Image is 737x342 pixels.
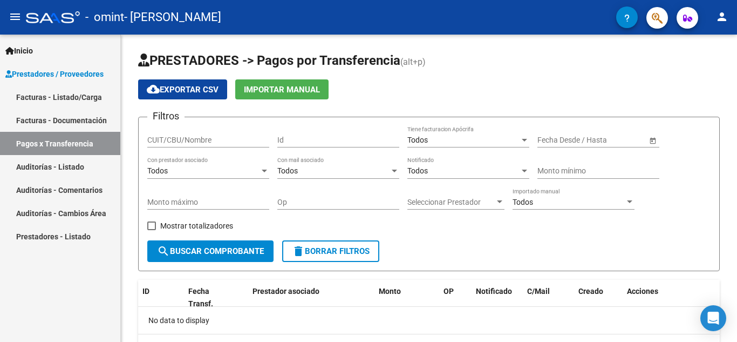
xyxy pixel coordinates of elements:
button: Borrar Filtros [282,240,379,262]
datatable-header-cell: Fecha Transf. [184,280,233,316]
span: Notificado [476,287,512,296]
button: Exportar CSV [138,79,227,99]
mat-icon: search [157,245,170,258]
input: Fecha fin [586,136,639,145]
datatable-header-cell: OP [439,280,472,316]
h3: Filtros [147,109,185,124]
span: Todos [407,166,428,175]
div: Open Intercom Messenger [700,305,726,331]
input: Fecha inicio [537,136,577,145]
span: Todos [407,136,428,144]
span: - [PERSON_NAME] [124,5,221,29]
mat-icon: menu [9,10,22,23]
mat-icon: delete [292,245,305,258]
span: Borrar Filtros [292,246,370,256]
span: Fecha Transf. [188,287,213,308]
span: - omint [85,5,124,29]
span: ID [142,287,149,296]
span: C/Mail [527,287,550,296]
datatable-header-cell: Prestador asociado [248,280,374,316]
datatable-header-cell: Monto [374,280,439,316]
span: Prestadores / Proveedores [5,68,104,80]
button: Importar Manual [235,79,329,99]
span: Exportar CSV [147,85,219,95]
span: Prestador asociado [253,287,319,296]
mat-icon: person [715,10,728,23]
span: Buscar Comprobante [157,246,264,256]
button: Buscar Comprobante [147,240,274,262]
datatable-header-cell: C/Mail [523,280,574,316]
span: Creado [578,287,603,296]
button: Open calendar [647,135,658,146]
span: Importar Manual [244,85,320,95]
span: Mostrar totalizadores [160,219,233,232]
span: OP [443,287,454,296]
datatable-header-cell: Creado [574,280,623,316]
span: PRESTADORES -> Pagos por Transferencia [138,53,400,68]
span: Todos [277,166,298,175]
mat-icon: cloud_download [147,83,160,96]
span: Seleccionar Prestador [407,198,495,207]
span: Todos [147,166,168,175]
span: Inicio [5,45,33,57]
span: Acciones [627,287,658,296]
span: (alt+p) [400,57,426,67]
datatable-header-cell: ID [138,280,184,316]
span: Monto [379,287,401,296]
span: Todos [513,198,533,206]
datatable-header-cell: Notificado [472,280,523,316]
datatable-header-cell: Acciones [623,280,720,316]
div: No data to display [138,307,720,334]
